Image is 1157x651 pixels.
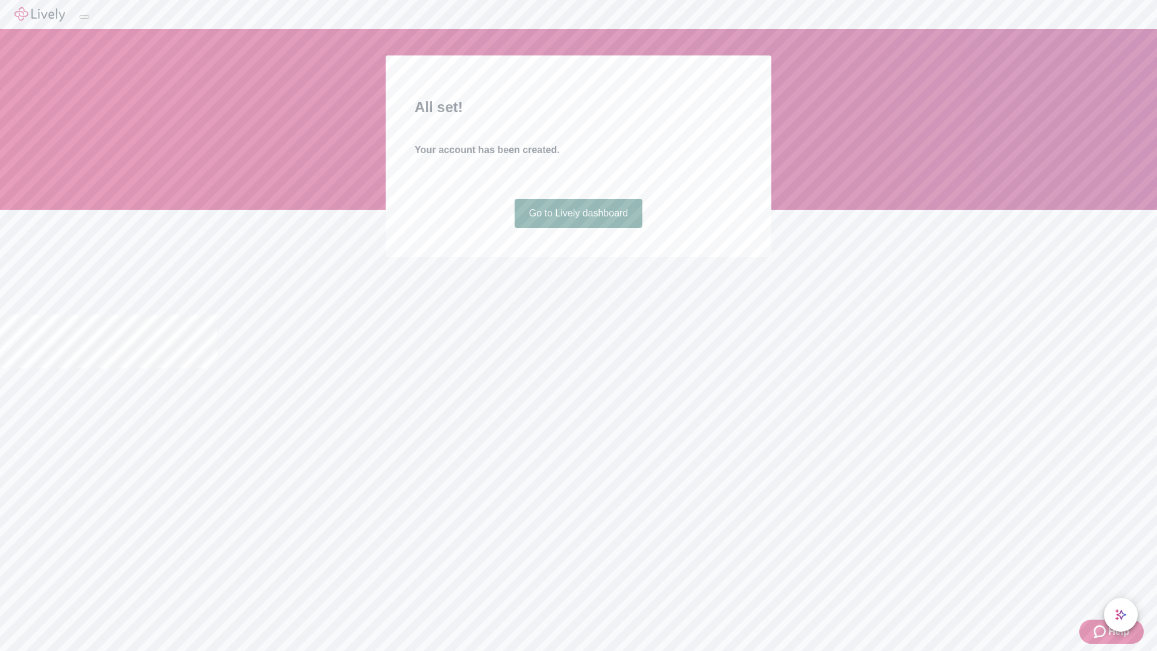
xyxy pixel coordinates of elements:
[14,7,65,22] img: Lively
[415,96,742,118] h2: All set!
[80,15,89,19] button: Log out
[1115,609,1127,621] svg: Lively AI Assistant
[1104,598,1138,632] button: chat
[1094,624,1108,639] svg: Zendesk support icon
[515,199,643,228] a: Go to Lively dashboard
[415,143,742,157] h4: Your account has been created.
[1079,620,1144,644] button: Zendesk support iconHelp
[1108,624,1129,639] span: Help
